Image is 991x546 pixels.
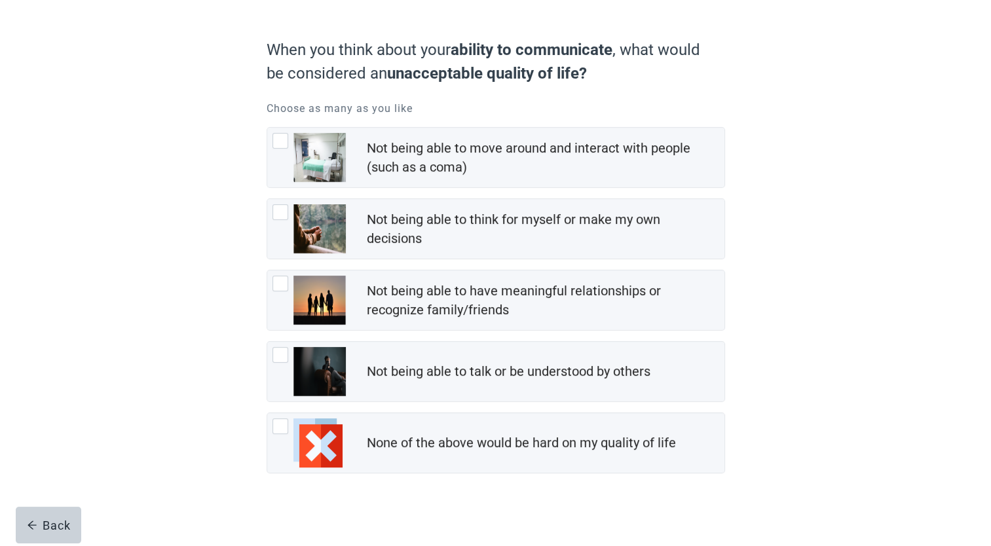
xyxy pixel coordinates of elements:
strong: ability to communicate [451,41,612,59]
p: Choose as many as you like [267,101,725,117]
div: Not being able to have meaningful relationships or recognize family/friends [367,282,717,319]
div: Not being able to talk or be understood by others, checkbox, not checked [267,341,725,402]
strong: unacceptable quality of life? [387,64,587,82]
div: None of the above would be hard on my quality of life, checkbox, not checked [267,412,725,473]
div: Not being able to move around and interact with people (such as a coma), checkbox, not checked [267,127,725,188]
label: When you think about your , what would be considered an [267,38,719,85]
div: Not being able to think for myself or make my own decisions [367,210,717,248]
div: Not being able to have meaningful relationships or recognize family/friends, checkbox, not checked [267,270,725,331]
div: Back [27,519,71,532]
div: Not being able to move around and interact with people (such as a coma) [367,139,717,177]
div: None of the above would be hard on my quality of life [367,433,676,452]
span: arrow-left [27,520,37,530]
div: Not being able to think for myself or make my own decisions, checkbox, not checked [267,198,725,259]
div: Not being able to talk or be understood by others [367,362,650,381]
button: arrow-leftBack [16,507,81,543]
